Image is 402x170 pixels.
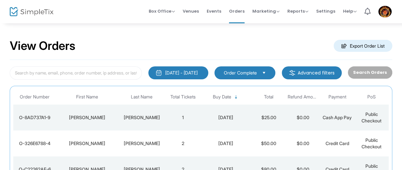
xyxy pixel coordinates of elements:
span: Public Checkout [362,111,382,123]
td: $25.00 [252,105,286,130]
span: Public Checkout [362,137,382,149]
span: Buy Date [213,94,231,100]
span: Box Office [149,8,175,14]
div: Marable [120,114,164,121]
td: 1 [166,105,200,130]
span: Reports [287,8,308,14]
button: Select [259,69,269,76]
span: Marketing [252,8,280,14]
span: Venues [183,3,199,19]
span: Order Complete [224,70,257,76]
td: $0.00 [286,130,320,156]
th: Total [252,89,286,105]
div: 8/14/2025 [202,114,250,121]
span: PoS [367,94,376,100]
span: Events [207,3,221,19]
span: Credit Card [326,141,349,146]
h2: View Orders [10,39,75,53]
span: Sortable [234,95,239,100]
div: Wagner [120,140,164,147]
div: O-326E6788-4 [15,140,54,147]
div: Cynthia [58,140,116,147]
img: filter [289,70,295,76]
span: Settings [316,3,335,19]
input: Search by name, email, phone, order number, ip address, or last 4 digits of card [10,66,142,80]
m-button: Advanced filters [282,66,342,79]
th: Total Tickets [166,89,200,105]
img: monthly [155,70,162,76]
m-button: Export Order List [334,40,392,52]
span: Orders [229,3,245,19]
span: Order Number [20,94,50,100]
span: Cash App Pay [323,115,352,120]
button: [DATE] - [DATE] [148,66,208,79]
span: First Name [76,94,98,100]
div: O-8AD737A1-9 [15,114,54,121]
span: Last Name [131,94,153,100]
span: Help [343,8,357,14]
td: $50.00 [252,130,286,156]
td: 2 [166,130,200,156]
td: $0.00 [286,105,320,130]
div: Norman [58,114,116,121]
div: 8/14/2025 [202,140,250,147]
div: [DATE] - [DATE] [165,70,198,76]
span: Payment [328,94,346,100]
th: Refund Amount [286,89,320,105]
